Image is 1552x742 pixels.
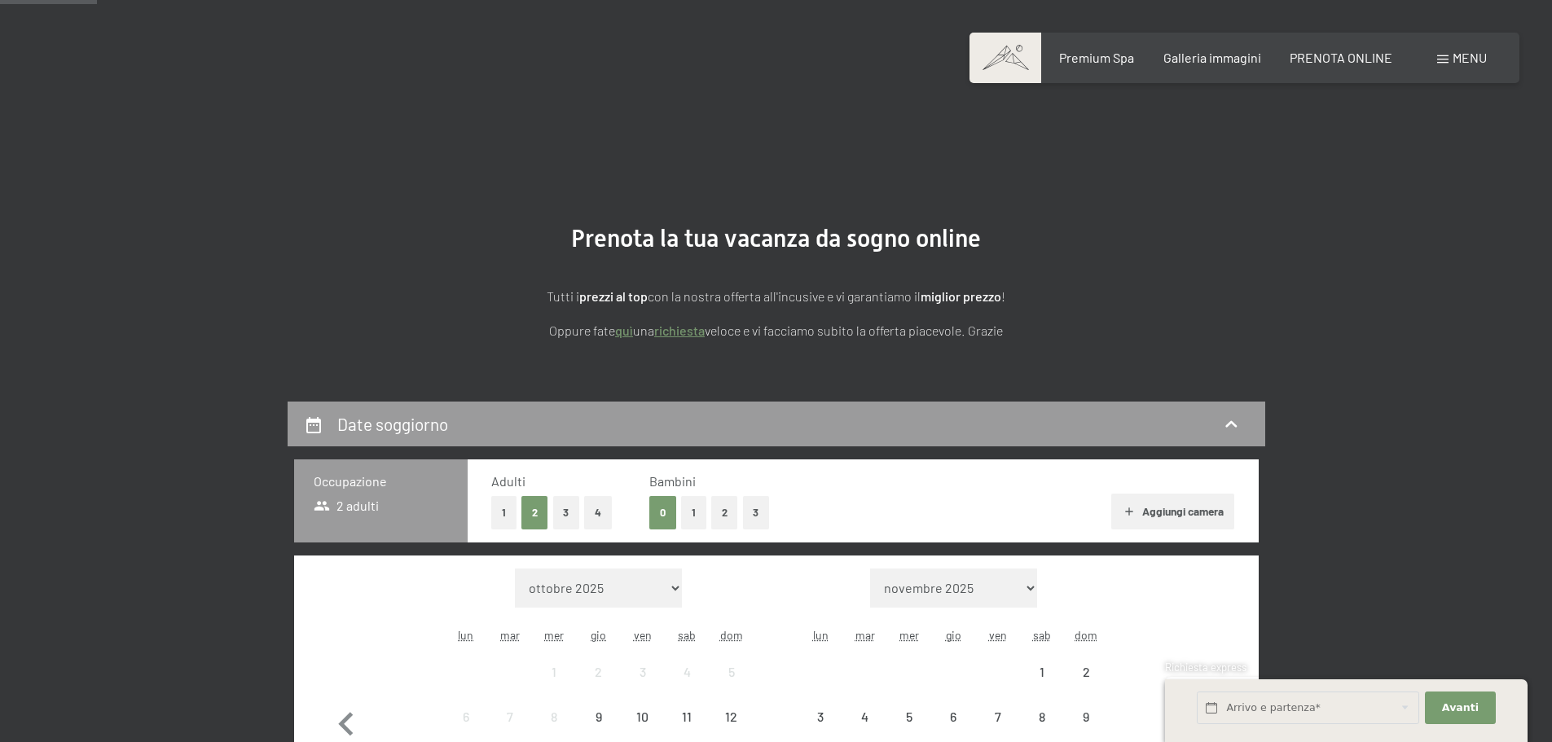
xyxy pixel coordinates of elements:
[532,650,576,694] div: Wed Oct 01 2025
[1064,650,1108,694] div: Sun Nov 02 2025
[887,695,931,739] div: arrivo/check-in non effettuabile
[621,695,665,739] div: arrivo/check-in non effettuabile
[1111,494,1234,529] button: Aggiungi camera
[1064,695,1108,739] div: arrivo/check-in non effettuabile
[1165,661,1246,674] span: Richiesta express
[1020,695,1064,739] div: Sat Nov 08 2025
[843,695,887,739] div: Tue Nov 04 2025
[681,496,706,529] button: 1
[975,695,1019,739] div: Fri Nov 07 2025
[899,628,919,642] abbr: mercoledì
[1163,50,1261,65] a: Galleria immagini
[458,628,473,642] abbr: lunedì
[678,628,696,642] abbr: sabato
[534,665,574,706] div: 1
[1022,665,1062,706] div: 1
[1425,692,1495,725] button: Avanti
[931,695,975,739] div: Thu Nov 06 2025
[337,414,448,434] h2: Date soggiorno
[709,695,753,739] div: Sun Oct 12 2025
[544,628,564,642] abbr: mercoledì
[654,323,705,338] a: richiesta
[491,473,525,489] span: Adulti
[709,650,753,694] div: Sun Oct 05 2025
[709,695,753,739] div: arrivo/check-in non effettuabile
[665,695,709,739] div: arrivo/check-in non effettuabile
[665,695,709,739] div: Sat Oct 11 2025
[591,628,606,642] abbr: giovedì
[1075,628,1097,642] abbr: domenica
[577,650,621,694] div: Thu Oct 02 2025
[488,695,532,739] div: Tue Oct 07 2025
[813,628,829,642] abbr: lunedì
[488,695,532,739] div: arrivo/check-in non effettuabile
[571,224,981,252] span: Prenota la tua vacanza da sogno online
[577,650,621,694] div: arrivo/check-in non effettuabile
[975,695,1019,739] div: arrivo/check-in non effettuabile
[532,695,576,739] div: arrivo/check-in non effettuabile
[622,665,663,706] div: 3
[1453,50,1487,65] span: Menu
[584,496,612,529] button: 4
[946,628,961,642] abbr: giovedì
[720,628,743,642] abbr: domenica
[665,650,709,694] div: arrivo/check-in non effettuabile
[491,496,517,529] button: 1
[1020,650,1064,694] div: arrivo/check-in non effettuabile
[369,320,1184,341] p: Oppure fate una veloce e vi facciamo subito la offerta piacevole. Grazie
[615,323,633,338] a: quì
[1064,650,1108,694] div: arrivo/check-in non effettuabile
[665,650,709,694] div: Sat Oct 04 2025
[369,286,1184,307] p: Tutti i con la nostra offerta all'incusive e vi garantiamo il !
[711,496,738,529] button: 2
[798,695,842,739] div: Mon Nov 03 2025
[649,473,696,489] span: Bambini
[578,665,619,706] div: 2
[1020,695,1064,739] div: arrivo/check-in non effettuabile
[532,650,576,694] div: arrivo/check-in non effettuabile
[855,628,875,642] abbr: martedì
[666,665,707,706] div: 4
[989,628,1007,642] abbr: venerdì
[500,628,520,642] abbr: martedì
[1442,700,1479,715] span: Avanti
[709,650,753,694] div: arrivo/check-in non effettuabile
[1059,50,1134,65] a: Premium Spa
[843,695,887,739] div: arrivo/check-in non effettuabile
[743,496,770,529] button: 3
[1066,665,1106,706] div: 2
[798,695,842,739] div: arrivo/check-in non effettuabile
[577,695,621,739] div: arrivo/check-in non effettuabile
[621,695,665,739] div: Fri Oct 10 2025
[649,496,676,529] button: 0
[444,695,488,739] div: arrivo/check-in non effettuabile
[887,695,931,739] div: Wed Nov 05 2025
[1020,650,1064,694] div: Sat Nov 01 2025
[1033,628,1051,642] abbr: sabato
[634,628,652,642] abbr: venerdì
[553,496,580,529] button: 3
[579,288,648,304] strong: prezzi al top
[444,695,488,739] div: Mon Oct 06 2025
[621,650,665,694] div: Fri Oct 03 2025
[921,288,1001,304] strong: miglior prezzo
[577,695,621,739] div: Thu Oct 09 2025
[314,497,380,515] span: 2 adulti
[532,695,576,739] div: Wed Oct 08 2025
[314,472,448,490] h3: Occupazione
[521,496,548,529] button: 2
[1064,695,1108,739] div: Sun Nov 09 2025
[621,650,665,694] div: arrivo/check-in non effettuabile
[710,665,751,706] div: 5
[931,695,975,739] div: arrivo/check-in non effettuabile
[1290,50,1392,65] a: PRENOTA ONLINE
